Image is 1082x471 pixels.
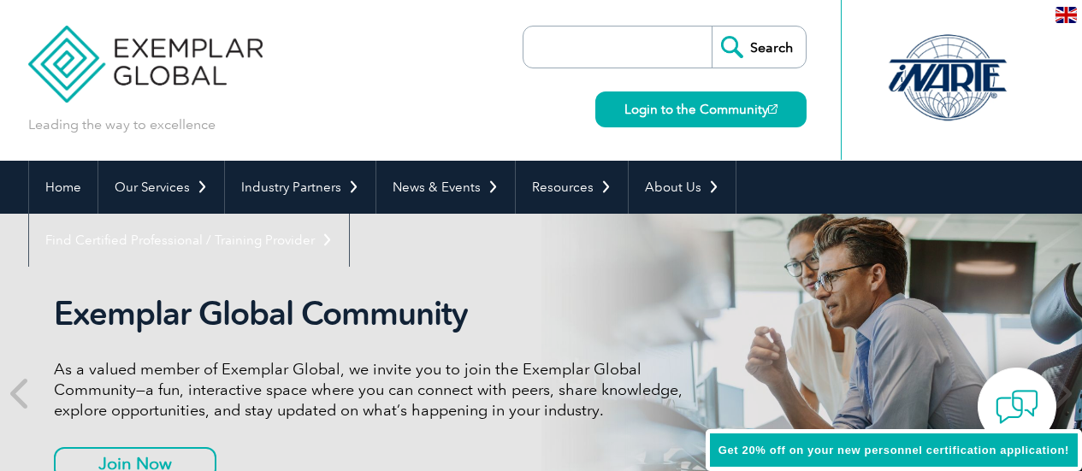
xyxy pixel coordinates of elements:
p: Leading the way to excellence [28,115,216,134]
a: Login to the Community [595,91,807,127]
a: Industry Partners [225,161,375,214]
a: Resources [516,161,628,214]
p: As a valued member of Exemplar Global, we invite you to join the Exemplar Global Community—a fun,... [54,359,695,421]
input: Search [712,26,806,68]
img: en [1055,7,1077,23]
span: Get 20% off on your new personnel certification application! [718,444,1069,456]
img: open_square.png [768,104,778,114]
h2: Exemplar Global Community [54,294,695,333]
a: News & Events [376,161,515,214]
a: Home [29,161,98,214]
a: Find Certified Professional / Training Provider [29,214,349,267]
a: About Us [629,161,736,214]
a: Our Services [98,161,224,214]
img: contact-chat.png [996,386,1038,428]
